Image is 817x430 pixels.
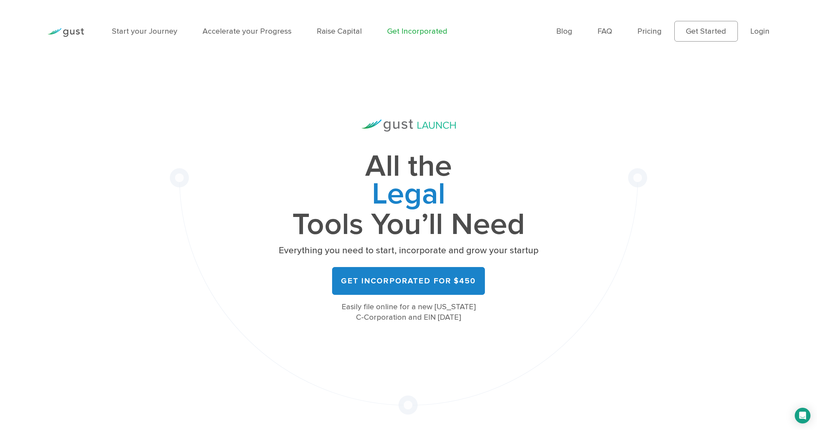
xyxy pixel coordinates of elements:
a: Pricing [637,27,662,36]
a: Start your Journey [112,27,177,36]
a: Login [750,27,770,36]
span: Legal [278,180,539,211]
a: Accelerate your Progress [203,27,292,36]
p: Everything you need to start, incorporate and grow your startup [278,244,539,257]
img: Gust Logo [47,28,84,37]
img: Gust Launch Logo [362,119,456,132]
a: Raise Capital [317,27,362,36]
iframe: Chat Widget [704,359,817,430]
a: Get Incorporated [387,27,447,36]
a: Blog [556,27,572,36]
a: FAQ [597,27,612,36]
div: Easily file online for a new [US_STATE] C-Corporation and EIN [DATE] [278,302,539,323]
a: Get Started [674,21,738,42]
h1: All the Tools You’ll Need [278,152,539,238]
a: Get Incorporated for $450 [332,267,485,295]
